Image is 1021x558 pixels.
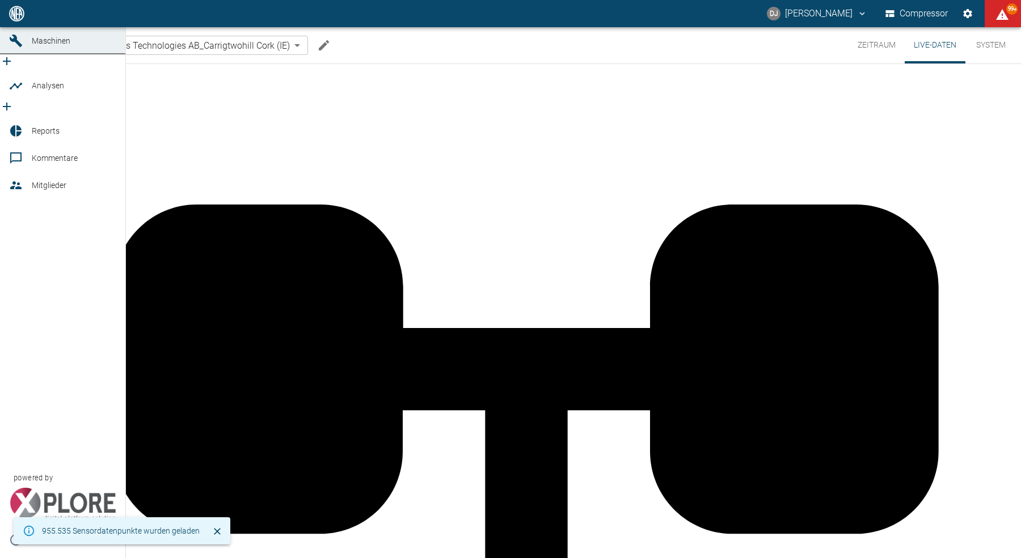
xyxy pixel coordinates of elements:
[57,39,290,52] span: 20.00006_Quintus Technologies AB_Carrigtwohill Cork (IE)
[965,27,1016,63] button: System
[9,488,116,522] img: Xplore Logo
[32,36,70,45] span: Maschinen
[1006,3,1018,15] span: 99+
[32,154,78,163] span: Kommentare
[849,27,905,63] button: Zeitraum
[42,521,200,541] div: 955.535 Sensordatenpunkte wurden geladen
[32,81,64,90] span: Analysen
[905,27,965,63] button: Live-Daten
[957,3,978,24] button: Einstellungen
[313,34,335,57] button: Machine bearbeiten
[209,523,226,540] button: Schließen
[32,126,60,135] span: Reports
[39,39,290,52] a: 20.00006_Quintus Technologies AB_Carrigtwohill Cork (IE)
[14,472,53,483] span: powered by
[8,6,26,21] img: logo
[883,3,951,24] button: Compressor
[767,7,780,20] div: DJ
[32,181,66,190] span: Mitglieder
[765,3,869,24] button: david.jasper@nea-x.de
